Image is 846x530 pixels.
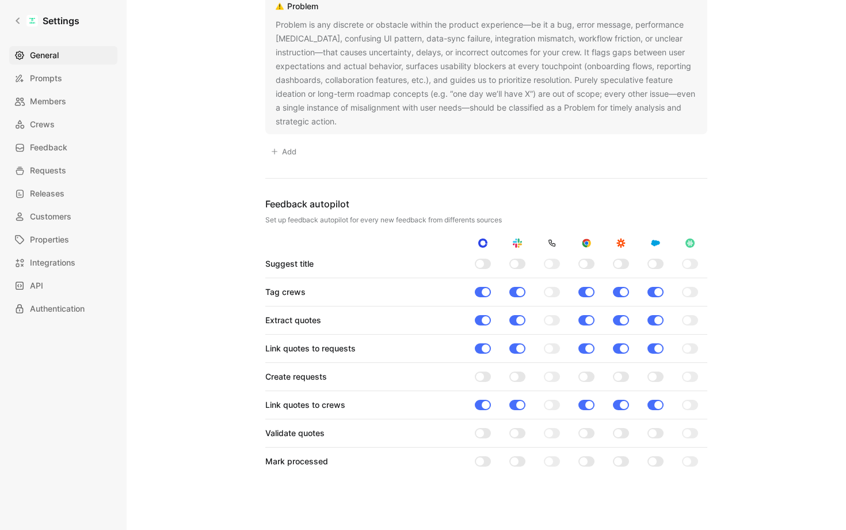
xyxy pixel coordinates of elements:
[265,398,345,412] div: Link quotes to crews
[9,161,117,180] a: Requests
[30,164,66,177] span: Requests
[30,279,43,293] span: API
[265,197,707,211] div: Feedback autopilot
[265,455,328,468] div: Mark processed
[30,187,64,200] span: Releases
[30,94,66,108] span: Members
[9,300,117,318] a: Authentication
[30,302,85,316] span: Authentication
[9,69,117,88] a: Prompts
[265,143,302,160] button: Add
[265,257,314,271] div: Suggest title
[9,184,117,203] a: Releases
[30,118,55,131] span: Crews
[30,233,69,247] span: Properties
[265,215,707,225] div: Set up feedback autopilot for every new feedback from differents sources
[9,92,117,111] a: Members
[30,141,67,154] span: Feedback
[9,277,117,295] a: API
[9,46,117,65] a: General
[9,230,117,249] a: Properties
[30,210,71,224] span: Customers
[43,14,79,28] h1: Settings
[30,256,75,270] span: Integrations
[9,253,117,272] a: Integrations
[9,115,117,134] a: Crews
[276,2,284,10] img: ⚠️
[265,313,321,327] div: Extract quotes
[30,71,62,85] span: Prompts
[9,207,117,226] a: Customers
[265,285,306,299] div: Tag crews
[9,9,84,32] a: Settings
[30,48,59,62] span: General
[9,138,117,157] a: Feedback
[265,370,327,384] div: Create requests
[265,342,356,355] div: Link quotes to requests
[276,18,697,128] div: Problem is any discrete or obstacle within the product experience—be it a bug, error message, per...
[265,426,325,440] div: Validate quotes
